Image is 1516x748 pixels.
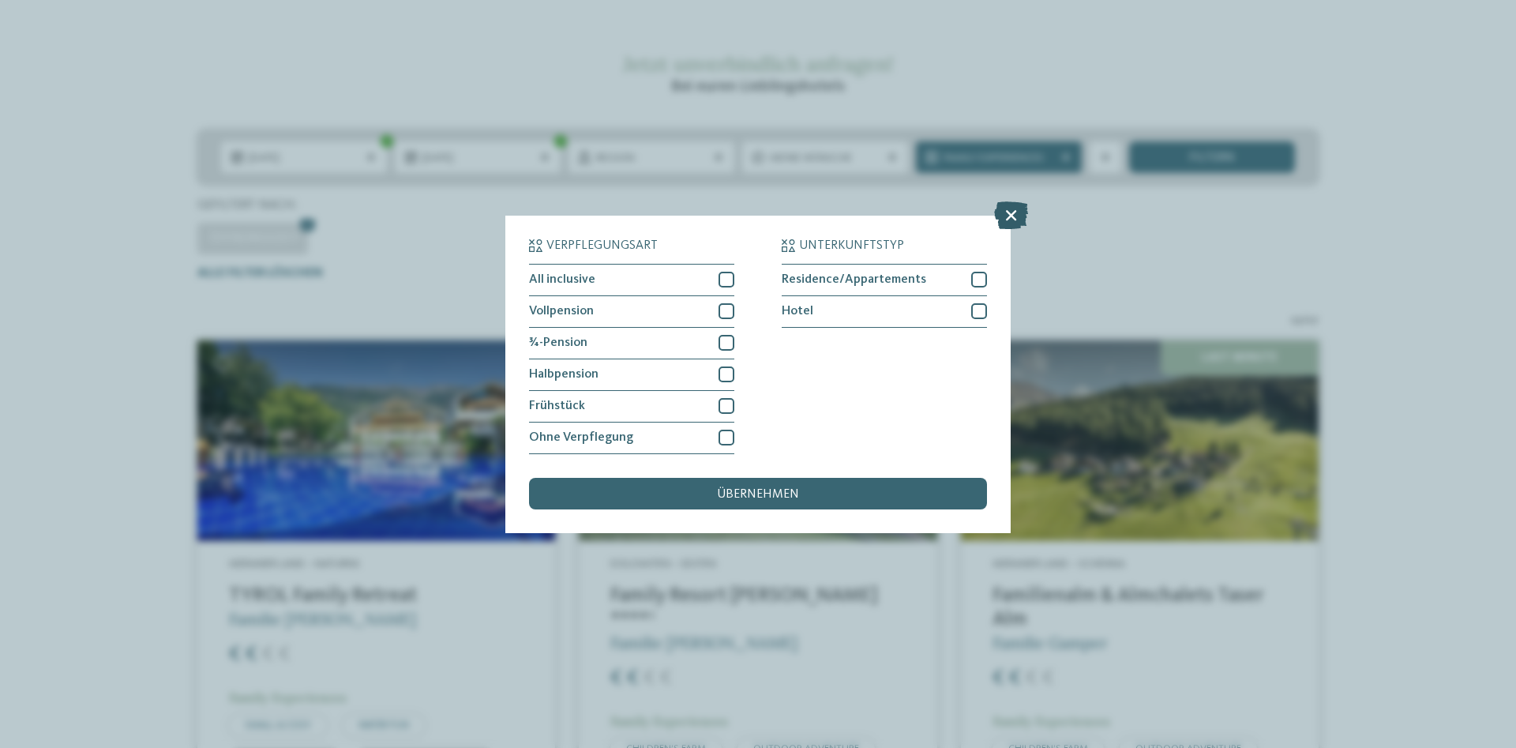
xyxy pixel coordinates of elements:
[717,488,799,501] span: übernehmen
[529,368,599,381] span: Halbpension
[782,273,926,286] span: Residence/Appartements
[529,305,594,318] span: Vollpension
[799,239,904,252] span: Unterkunftstyp
[529,400,585,412] span: Frühstück
[529,336,587,349] span: ¾-Pension
[529,431,633,444] span: Ohne Verpflegung
[782,305,813,318] span: Hotel
[529,273,595,286] span: All inclusive
[546,239,658,252] span: Verpflegungsart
